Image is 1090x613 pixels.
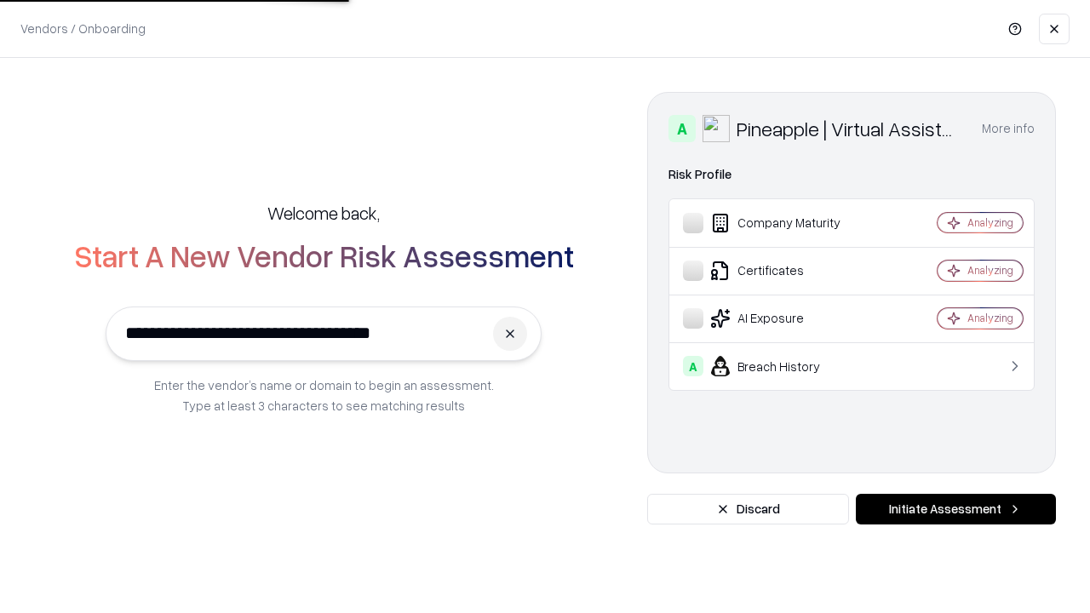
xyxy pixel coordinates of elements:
[74,238,574,272] h2: Start A New Vendor Risk Assessment
[967,215,1013,230] div: Analyzing
[683,261,886,281] div: Certificates
[647,494,849,524] button: Discard
[856,494,1056,524] button: Initiate Assessment
[967,263,1013,278] div: Analyzing
[267,201,380,225] h5: Welcome back,
[668,115,696,142] div: A
[967,311,1013,325] div: Analyzing
[668,164,1035,185] div: Risk Profile
[683,356,703,376] div: A
[683,213,886,233] div: Company Maturity
[703,115,730,142] img: Pineapple | Virtual Assistant Agency
[154,375,494,415] p: Enter the vendor’s name or domain to begin an assessment. Type at least 3 characters to see match...
[683,356,886,376] div: Breach History
[982,113,1035,144] button: More info
[737,115,961,142] div: Pineapple | Virtual Assistant Agency
[20,20,146,37] p: Vendors / Onboarding
[683,308,886,329] div: AI Exposure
